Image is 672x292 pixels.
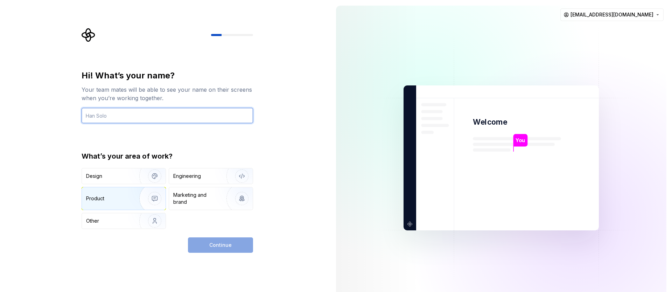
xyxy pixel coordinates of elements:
div: Other [86,217,99,224]
div: Marketing and brand [173,192,220,206]
div: Product [86,195,104,202]
div: What’s your area of work? [82,151,253,161]
div: Engineering [173,173,201,180]
p: You [516,137,525,144]
input: Han Solo [82,108,253,123]
div: Your team mates will be able to see your name on their screens when you’re working together. [82,85,253,102]
span: [EMAIL_ADDRESS][DOMAIN_NAME] [570,11,653,18]
svg: Supernova Logo [82,28,96,42]
div: Design [86,173,102,180]
p: Welcome [473,117,507,127]
div: Hi! What’s your name? [82,70,253,81]
button: [EMAIL_ADDRESS][DOMAIN_NAME] [560,8,664,21]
